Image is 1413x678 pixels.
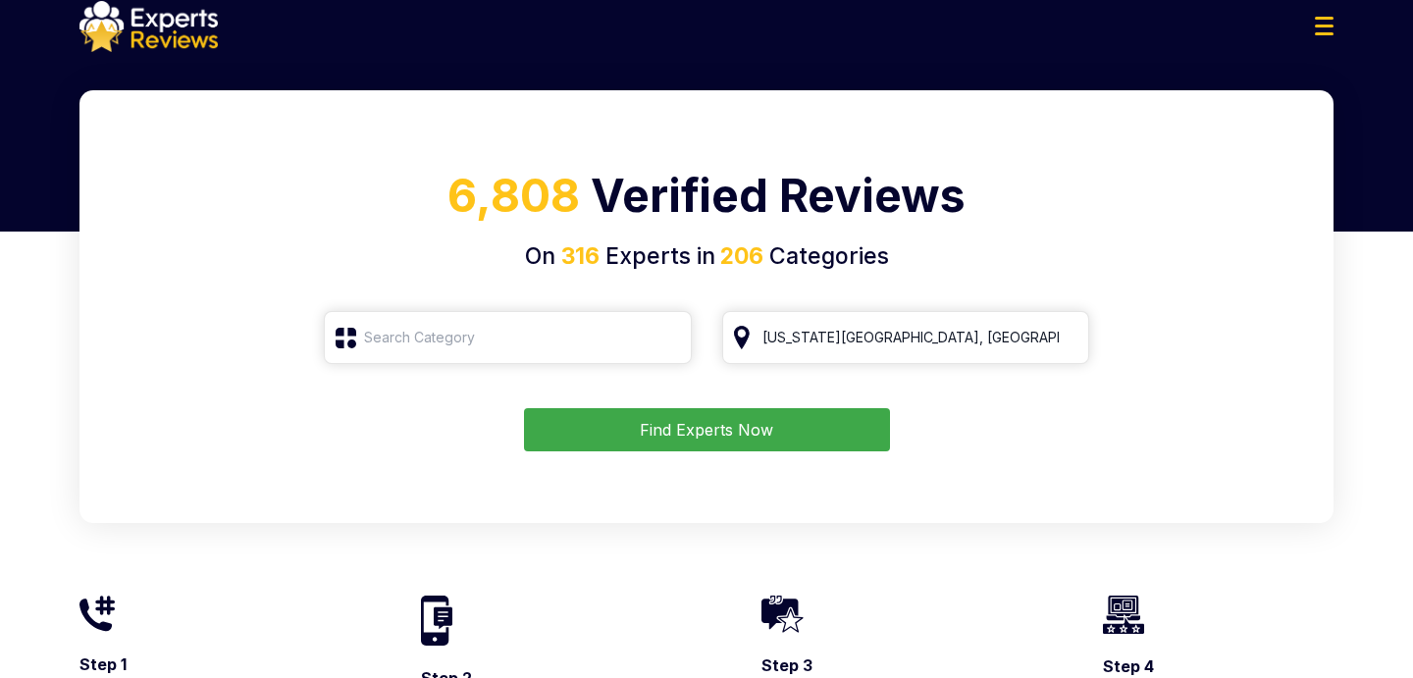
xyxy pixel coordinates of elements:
[1103,655,1334,677] h3: Step 4
[79,653,311,675] h3: Step 1
[561,242,600,270] span: 316
[79,596,115,632] img: homeIcon1
[1315,17,1334,35] img: Menu Icon
[447,168,580,223] span: 6,808
[1103,596,1144,634] img: homeIcon4
[103,162,1310,239] h1: Verified Reviews
[421,596,452,645] img: homeIcon2
[79,1,218,52] img: logo
[103,239,1310,274] h4: On Experts in Categories
[761,654,993,676] h3: Step 3
[324,311,692,364] input: Search Category
[761,596,804,633] img: homeIcon3
[524,408,890,451] button: Find Experts Now
[722,311,1090,364] input: Your City
[715,242,763,270] span: 206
